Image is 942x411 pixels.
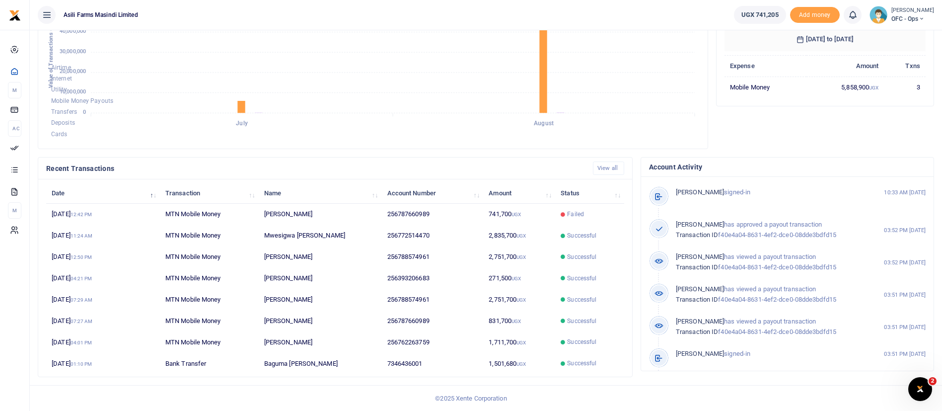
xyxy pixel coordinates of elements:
[60,89,86,95] tspan: 10,000,000
[51,97,113,104] span: Mobile Money Payouts
[676,285,724,293] span: [PERSON_NAME]
[46,182,160,204] th: Date: activate to sort column descending
[259,247,382,268] td: [PERSON_NAME]
[884,226,926,235] small: 03:52 PM [DATE]
[51,108,77,115] span: Transfers
[676,350,724,357] span: [PERSON_NAME]
[51,75,72,82] span: Internet
[511,319,521,324] small: UGX
[567,210,584,219] span: Failed
[71,361,92,367] small: 01:10 PM
[483,311,555,332] td: 831,700
[730,6,790,24] li: Wallet ballance
[676,188,724,196] span: [PERSON_NAME]
[884,291,926,299] small: 03:51 PM [DATE]
[884,350,926,358] small: 03:51 PM [DATE]
[259,311,382,332] td: [PERSON_NAME]
[46,247,160,268] td: [DATE]
[511,212,521,217] small: UGX
[806,77,884,97] td: 5,858,900
[160,182,259,204] th: Transaction: activate to sort column ascending
[676,349,863,359] p: signed-in
[649,162,926,172] h4: Account Activity
[46,311,160,332] td: [DATE]
[516,340,526,345] small: UGX
[381,182,483,204] th: Account Number: activate to sort column ascending
[160,247,259,268] td: MTN Mobile Money
[891,14,934,23] span: OFC - Ops
[83,109,86,115] tspan: 0
[71,319,93,324] small: 07:27 AM
[46,353,160,374] td: [DATE]
[891,6,934,15] small: [PERSON_NAME]
[806,55,884,77] th: Amount
[259,331,382,353] td: [PERSON_NAME]
[60,48,86,55] tspan: 30,000,000
[51,86,67,93] span: Utility
[259,353,382,374] td: Baguma [PERSON_NAME]
[259,268,382,289] td: [PERSON_NAME]
[734,6,786,24] a: UGX 741,205
[46,204,160,225] td: [DATE]
[534,120,554,127] tspan: August
[483,204,555,225] td: 741,700
[676,317,863,337] p: has viewed a payout transaction f40e4a04-8631-4ef2-dce0-08dde3bdfd15
[676,284,863,305] p: has viewed a payout transaction f40e4a04-8631-4ef2-dce0-08dde3bdfd15
[381,247,483,268] td: 256788574961
[567,274,596,283] span: Successful
[676,328,718,335] span: Transaction ID
[790,10,840,18] a: Add money
[236,120,247,127] tspan: July
[884,55,926,77] th: Txns
[869,85,878,90] small: UGX
[676,187,863,198] p: signed-in
[46,268,160,289] td: [DATE]
[790,7,840,23] li: Toup your wallet
[567,295,596,304] span: Successful
[483,331,555,353] td: 1,711,700
[381,268,483,289] td: 256393206683
[160,268,259,289] td: MTN Mobile Money
[516,254,526,260] small: UGX
[160,311,259,332] td: MTN Mobile Money
[48,14,54,88] text: Value of Transactions (UGX )
[555,182,624,204] th: Status: activate to sort column ascending
[71,212,92,217] small: 12:42 PM
[483,353,555,374] td: 1,501,680
[593,162,624,175] a: View all
[567,359,596,368] span: Successful
[884,323,926,331] small: 03:51 PM [DATE]
[790,7,840,23] span: Add money
[870,6,887,24] img: profile-user
[676,318,724,325] span: [PERSON_NAME]
[884,188,926,197] small: 10:33 AM [DATE]
[483,225,555,247] td: 2,835,700
[60,69,86,75] tspan: 20,000,000
[676,253,724,260] span: [PERSON_NAME]
[60,28,86,34] tspan: 40,000,000
[676,252,863,273] p: has viewed a payout transaction f40e4a04-8631-4ef2-dce0-08dde3bdfd15
[160,353,259,374] td: Bank Transfer
[483,247,555,268] td: 2,751,700
[676,221,724,228] span: [PERSON_NAME]
[8,120,21,137] li: Ac
[71,340,92,345] small: 04:01 PM
[8,202,21,219] li: M
[9,9,21,21] img: logo-small
[483,182,555,204] th: Amount: activate to sort column ascending
[381,289,483,311] td: 256788574961
[259,289,382,311] td: [PERSON_NAME]
[516,233,526,239] small: UGX
[51,64,71,71] span: Airtime
[160,204,259,225] td: MTN Mobile Money
[381,204,483,225] td: 256787660989
[160,289,259,311] td: MTN Mobile Money
[71,254,92,260] small: 12:50 PM
[71,276,92,281] small: 04:21 PM
[567,337,596,346] span: Successful
[567,231,596,240] span: Successful
[676,263,718,271] span: Transaction ID
[516,361,526,367] small: UGX
[51,131,68,138] span: Cards
[46,289,160,311] td: [DATE]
